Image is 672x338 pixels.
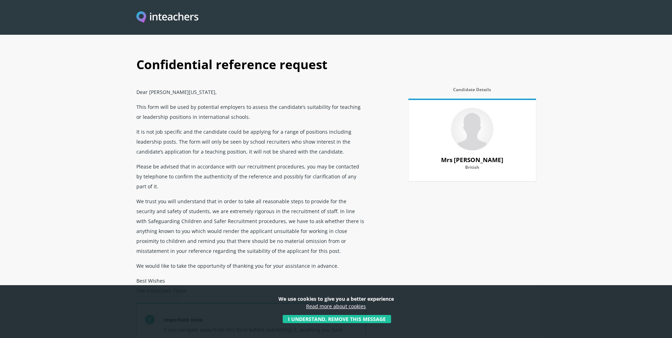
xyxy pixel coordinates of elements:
[283,315,391,323] button: I understand, remove this message
[278,295,394,302] strong: We use cookies to give you a better experience
[451,108,493,150] img: 79826
[136,99,366,124] p: This form will be used by potential employers to assess the candidate’s suitability for teaching ...
[136,124,366,159] p: It is not job specific and the candidate could be applying for a range of positions including lea...
[306,303,366,310] a: Read more about cookies
[136,194,366,258] p: We trust you will understand that in order to take all reasonable steps to provide for the securi...
[136,11,199,24] a: Visit this site's homepage
[136,84,366,99] p: Dear [PERSON_NAME][US_STATE],
[136,159,366,194] p: Please be advised that in accordance with our recruitment procedures, you may be contacted by tel...
[408,87,536,96] label: Candidate Details
[136,11,199,24] img: Inteachers
[417,165,527,174] label: British
[136,258,366,273] p: We would like to take the opportunity of thanking you for your assistance in advance.
[136,273,366,303] p: Best Wishes The Inteachers Team
[441,156,503,164] strong: Mrs [PERSON_NAME]
[136,50,536,84] h1: Confidential reference request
